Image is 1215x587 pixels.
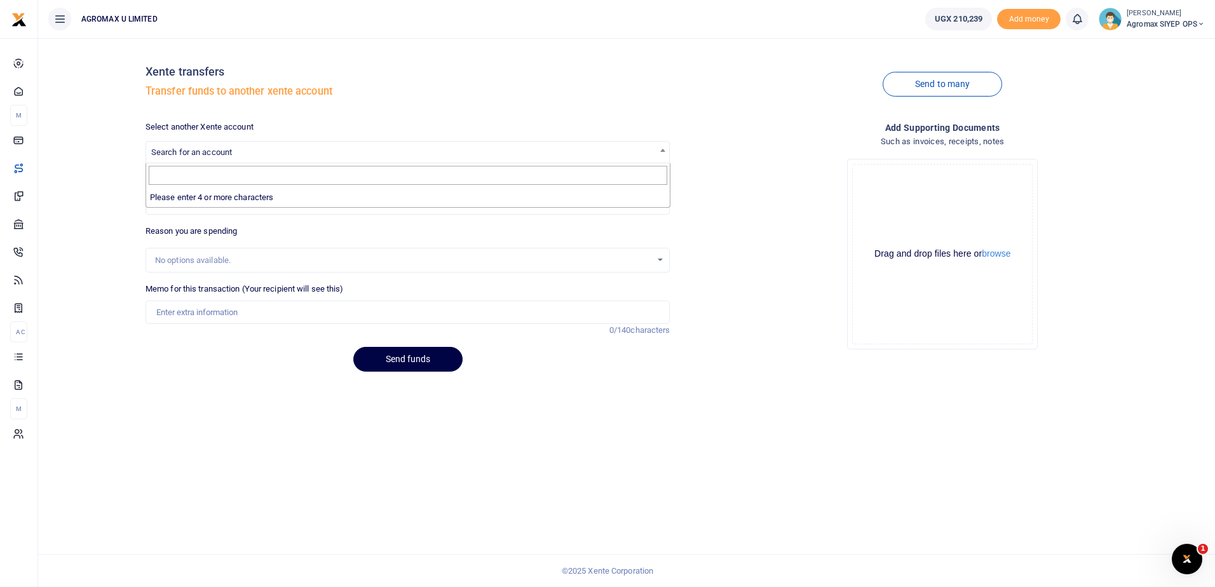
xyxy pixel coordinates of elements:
li: Wallet ballance [920,8,997,30]
iframe: Intercom live chat [1172,544,1202,574]
a: Send to many [883,72,1002,97]
span: Search for an account [151,147,232,157]
div: Drag and drop files here or [853,248,1032,260]
li: Toup your wallet [997,9,1061,30]
h4: Such as invoices, receipts, notes [680,135,1205,149]
span: Search for an account [146,142,670,161]
a: profile-user [PERSON_NAME] Agromax SIYEP OPS [1099,8,1205,30]
span: Add money [997,9,1061,30]
span: Agromax SIYEP OPS [1127,18,1205,30]
img: profile-user [1099,8,1122,30]
button: browse [982,249,1010,258]
span: 0/140 [609,325,631,335]
h4: Xente transfers [146,65,670,79]
h4: Add supporting Documents [680,121,1205,135]
h5: Transfer funds to another xente account [146,85,670,98]
li: Please enter 4 or more characters [146,187,670,208]
div: No options available. [155,254,652,267]
span: Search for an account [146,141,670,163]
li: M [10,105,27,126]
img: logo-small [11,12,27,27]
li: Ac [10,321,27,342]
label: Memo for this transaction (Your recipient will see this) [146,283,344,295]
label: Reason you are spending [146,225,237,238]
input: Enter extra information [146,300,670,325]
div: File Uploader [847,159,1038,349]
button: Send funds [353,347,463,372]
small: [PERSON_NAME] [1127,8,1205,19]
input: Search [149,166,667,185]
a: logo-small logo-large logo-large [11,14,27,24]
span: UGX 210,239 [935,13,982,25]
span: 1 [1198,544,1208,554]
a: Add money [997,13,1061,23]
span: AGROMAX U LIMITED [76,13,163,25]
label: Select another Xente account [146,121,254,133]
a: UGX 210,239 [925,8,992,30]
li: M [10,398,27,419]
span: characters [630,325,670,335]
